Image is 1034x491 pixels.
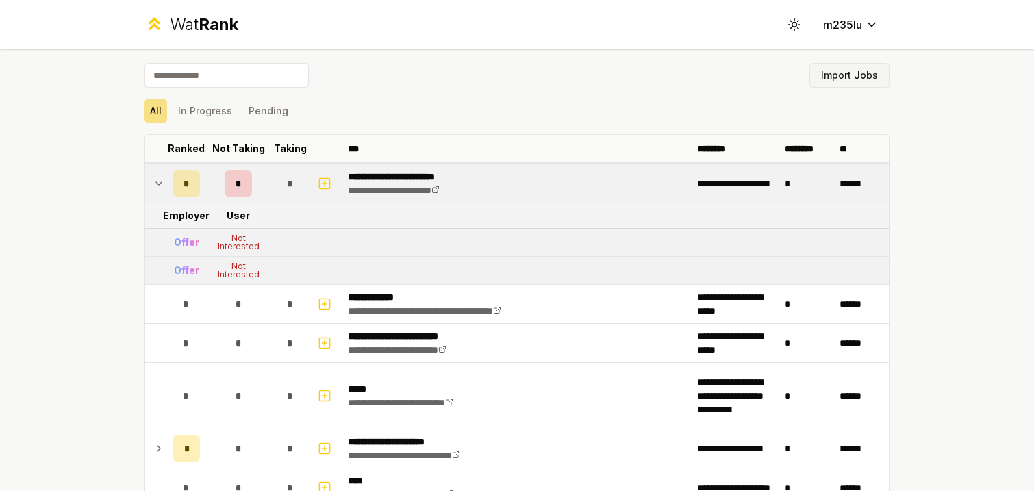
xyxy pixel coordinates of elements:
td: User [205,203,271,228]
div: Offer [174,236,199,249]
p: Ranked [168,142,205,155]
button: m235lu [812,12,890,37]
td: Employer [167,203,205,228]
span: Rank [199,14,238,34]
p: Taking [274,142,307,155]
div: Not Interested [211,234,266,251]
span: m235lu [823,16,862,33]
div: Not Interested [211,262,266,279]
a: WatRank [144,14,238,36]
button: Pending [243,99,294,123]
button: In Progress [173,99,238,123]
button: Import Jobs [809,63,890,88]
p: Not Taking [212,142,265,155]
div: Offer [174,264,199,277]
button: All [144,99,167,123]
div: Wat [170,14,238,36]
